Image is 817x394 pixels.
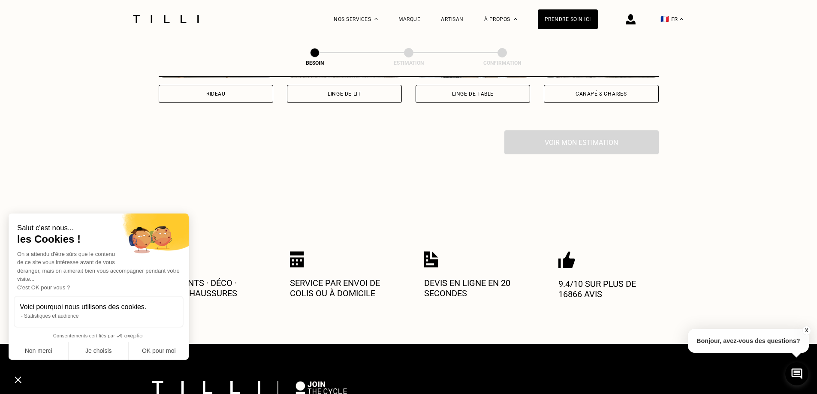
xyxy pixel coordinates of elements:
[626,14,636,24] img: icône connexion
[660,15,669,23] span: 🇫🇷
[452,91,494,96] div: Linge de table
[290,251,304,268] img: Icon
[398,16,420,22] a: Marque
[206,91,226,96] div: Rideau
[328,91,361,96] div: Linge de lit
[290,278,393,298] p: Service par envoi de colis ou à domicile
[130,15,202,23] img: Logo du service de couturière Tilli
[538,9,598,29] a: Prendre soin ici
[514,18,517,20] img: Menu déroulant à propos
[558,251,575,268] img: Icon
[424,251,438,268] img: Icon
[295,381,347,394] img: logo Join The Cycle
[802,326,811,335] button: X
[441,16,464,22] a: Artisan
[366,60,452,66] div: Estimation
[688,329,809,353] p: Bonjour, avez-vous des questions?
[459,60,545,66] div: Confirmation
[424,278,527,298] p: Devis en ligne en 20 secondes
[272,60,358,66] div: Besoin
[156,278,259,298] p: Vêtements · Déco · Sacs · Chaussures
[680,18,683,20] img: menu déroulant
[576,91,627,96] div: Canapé & chaises
[374,18,378,20] img: Menu déroulant
[558,279,661,299] p: 9.4/10 sur plus de 16866 avis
